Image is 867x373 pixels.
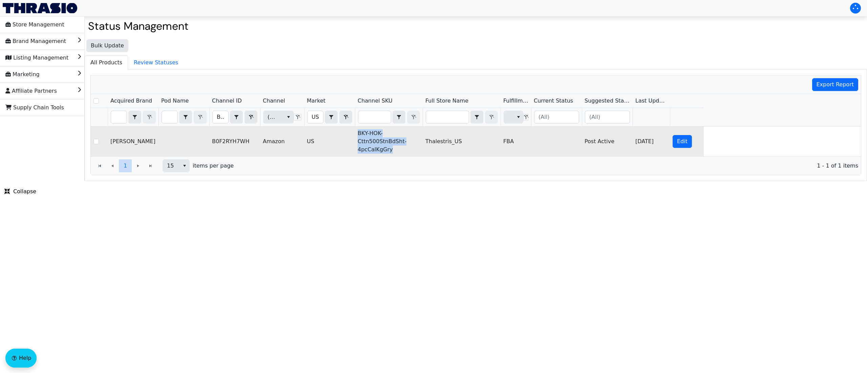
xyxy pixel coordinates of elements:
[585,97,630,105] span: Suggested Status
[358,111,391,123] input: Filter
[633,127,670,156] td: [DATE]
[263,97,285,105] span: Channel
[193,162,234,170] span: items per page
[426,111,469,123] input: Filter
[93,98,99,104] input: Select Row
[5,36,66,47] span: Brand Management
[162,111,177,123] input: Filter
[111,111,127,123] input: Filter
[161,97,189,105] span: Pod Name
[358,97,393,105] span: Channel SKU
[817,81,854,89] span: Export Report
[85,56,128,69] span: All Products
[108,127,158,156] td: [PERSON_NAME]
[163,159,190,172] span: Page size
[260,108,304,127] th: Filter
[673,135,692,148] button: Edit
[582,108,633,127] th: Filter
[128,56,184,69] span: Review Statuses
[230,111,242,123] button: select
[355,127,423,156] td: BKY-HOK-Cttn500StnBdSht-4pcCalKgGry
[179,160,189,172] button: select
[108,108,158,127] th: Filter
[245,111,257,124] button: Clear
[124,162,127,170] span: 1
[93,139,99,144] input: Select Row
[212,97,242,105] span: Channel ID
[339,111,352,124] button: Clear
[4,188,36,196] span: Collapse
[119,159,132,172] button: Page 1
[268,113,278,121] span: (All)
[3,3,77,13] img: Thrasio Logo
[635,97,667,105] span: Last Update
[5,349,37,368] button: Help floatingactionbutton
[393,111,405,123] button: select
[129,111,141,123] button: select
[283,111,293,123] button: select
[179,111,192,123] button: select
[19,354,31,362] span: Help
[423,127,501,156] td: Thalestris_US
[230,111,243,124] span: Choose Operator
[534,97,573,105] span: Current Status
[503,97,528,105] span: Fulfillment
[5,102,64,113] span: Supply Chain Tools
[167,162,175,170] span: 15
[304,127,355,156] td: US
[501,108,531,127] th: Filter
[501,127,531,156] td: FBA
[307,97,325,105] span: Market
[179,111,192,124] span: Choose Operator
[582,127,633,156] td: Post Active
[470,111,483,124] span: Choose Operator
[304,108,355,127] th: Filter
[5,69,40,80] span: Marketing
[91,42,124,50] span: Bulk Update
[355,108,423,127] th: Filter
[5,19,64,30] span: Store Management
[423,108,501,127] th: Filter
[88,20,864,32] h2: Status Management
[91,156,861,175] div: Page 1 of 1
[308,111,323,123] input: Filter
[260,127,304,156] td: Amazon
[585,111,630,123] input: (All)
[325,111,337,123] button: select
[209,108,260,127] th: Filter
[471,111,483,123] button: select
[239,162,858,170] span: 1 - 1 of 1 items
[86,39,128,52] button: Bulk Update
[5,52,68,63] span: Listing Management
[325,111,338,124] span: Choose Operator
[425,97,468,105] span: Full Store Name
[531,108,582,127] th: Filter
[812,78,859,91] button: Export Report
[213,111,228,123] input: Filter
[128,111,141,124] span: Choose Operator
[209,127,260,156] td: B0F2RYH7WH
[393,111,405,124] span: Choose Operator
[158,108,209,127] th: Filter
[534,111,579,123] input: (All)
[5,86,57,96] span: Affiliate Partners
[513,111,523,123] button: select
[110,97,152,105] span: Acquired Brand
[677,137,688,146] span: Edit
